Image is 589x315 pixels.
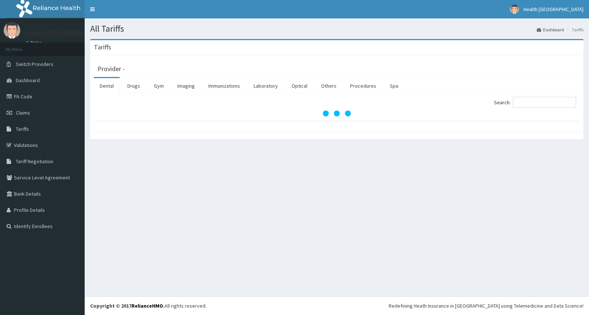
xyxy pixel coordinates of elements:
[537,27,564,33] a: Dashboard
[202,78,246,94] a: Immunizations
[322,99,352,128] svg: audio-loading
[98,66,125,72] h3: Provider -
[26,30,108,36] p: Health [GEOGRAPHIC_DATA]
[90,24,583,34] h1: All Tariffs
[315,78,342,94] a: Others
[4,22,20,39] img: User Image
[121,78,146,94] a: Drugs
[94,44,111,50] h3: Tariffs
[172,78,201,94] a: Imaging
[26,40,43,45] a: Online
[513,97,576,108] input: Search:
[523,6,583,13] span: Health [GEOGRAPHIC_DATA]
[286,78,313,94] a: Optical
[90,302,165,309] strong: Copyright © 2017 .
[248,78,284,94] a: Laboratory
[510,5,519,14] img: User Image
[344,78,382,94] a: Procedures
[384,78,404,94] a: Spa
[131,302,163,309] a: RelianceHMO
[148,78,170,94] a: Gym
[494,97,576,108] label: Search:
[16,109,30,116] span: Claims
[389,302,583,309] div: Redefining Heath Insurance in [GEOGRAPHIC_DATA] using Telemedicine and Data Science!
[16,77,40,84] span: Dashboard
[16,126,29,132] span: Tariffs
[16,158,53,165] span: Tariff Negotiation
[565,27,583,33] li: Tariffs
[94,78,120,94] a: Dental
[16,61,53,67] span: Switch Providers
[85,296,589,315] footer: All rights reserved.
